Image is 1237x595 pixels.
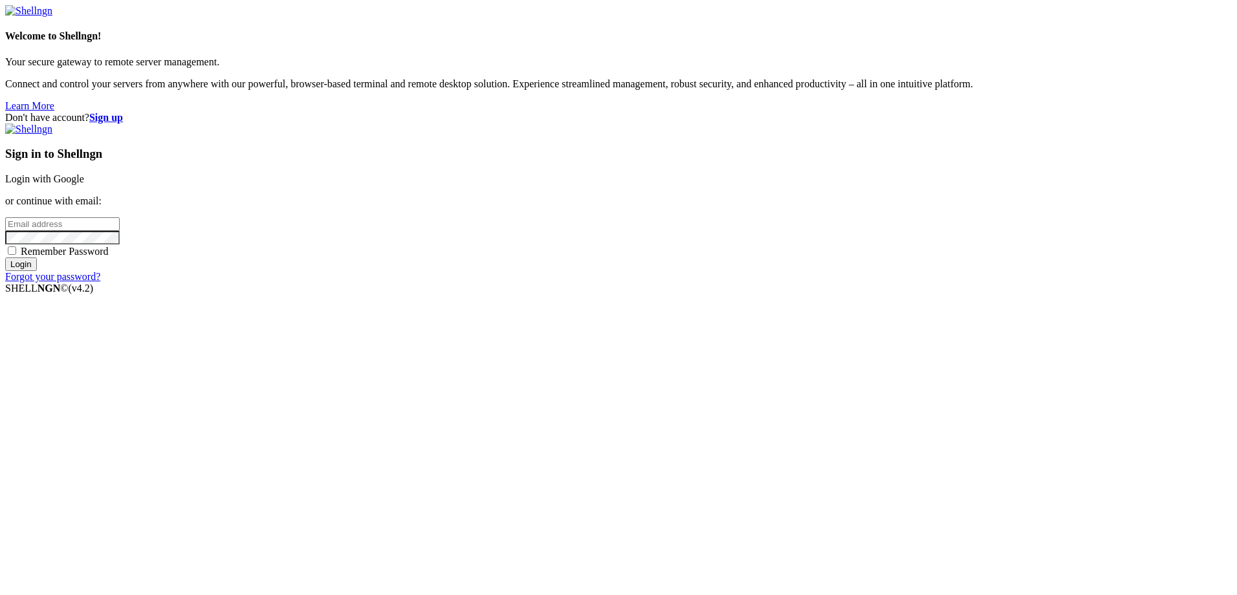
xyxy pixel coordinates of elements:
h4: Welcome to Shellngn! [5,30,1232,42]
span: 4.2.0 [69,283,94,294]
input: Remember Password [8,246,16,255]
img: Shellngn [5,5,52,17]
a: Forgot your password? [5,271,100,282]
a: Login with Google [5,173,84,184]
input: Login [5,257,37,271]
span: SHELL © [5,283,93,294]
p: Your secure gateway to remote server management. [5,56,1232,68]
span: Remember Password [21,246,109,257]
h3: Sign in to Shellngn [5,147,1232,161]
div: Don't have account? [5,112,1232,124]
img: Shellngn [5,124,52,135]
b: NGN [38,283,61,294]
a: Sign up [89,112,123,123]
input: Email address [5,217,120,231]
a: Learn More [5,100,54,111]
p: or continue with email: [5,195,1232,207]
p: Connect and control your servers from anywhere with our powerful, browser-based terminal and remo... [5,78,1232,90]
